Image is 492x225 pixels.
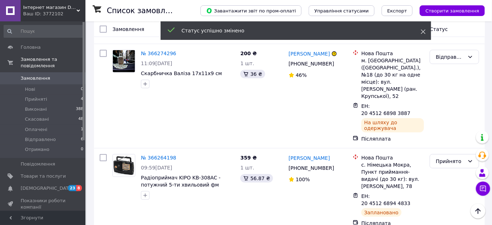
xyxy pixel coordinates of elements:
[25,86,35,93] span: Нові
[21,161,55,167] span: Повідомлення
[141,175,221,195] a: Радіоприймач KIPO KB-308AC - потужний 5-ти хвильовий фм Радіоприймач Радіо
[436,157,465,165] div: Прийнято
[420,5,485,16] button: Створити замовлення
[425,8,479,14] span: Створити замовлення
[240,51,257,56] span: 200 ₴
[182,27,403,34] div: Статус успішно змінено
[25,106,47,112] span: Виконані
[25,126,47,133] span: Оплачені
[361,193,410,206] span: ЕН: 20 4512 6894 4833
[4,25,84,38] input: Пошук
[240,61,254,66] span: 1 шт.
[240,70,265,78] div: 36 ₴
[141,51,176,56] a: № 366274296
[361,50,424,57] div: Нова Пошта
[23,4,77,11] span: Інтернет магазин DeVo - різноманітні товари по доступній ціні.
[296,177,310,182] span: 100%
[361,57,424,100] div: м. [GEOGRAPHIC_DATA] ([GEOGRAPHIC_DATA].), №18 (до 30 кг на одне місце): вул. [PERSON_NAME] (ран....
[21,185,73,192] span: [DEMOGRAPHIC_DATA]
[430,26,448,32] span: Статус
[112,26,144,32] span: Замовлення
[206,7,296,14] span: Завантажити звіт по пром-оплаті
[81,126,83,133] span: 1
[113,155,135,177] img: Фото товару
[25,96,47,103] span: Прийняті
[113,50,135,72] img: Фото товару
[476,182,490,196] button: Чат з покупцем
[240,155,257,161] span: 359 ₴
[287,163,336,173] div: [PHONE_NUMBER]
[112,50,135,73] a: Фото товару
[314,8,369,14] span: Управління статусами
[23,11,85,17] div: Ваш ID: 3772102
[361,135,424,142] div: Післяплата
[21,56,85,69] span: Замовлення та повідомлення
[382,5,413,16] button: Експорт
[81,136,83,143] span: 6
[436,53,465,61] div: Відправлено
[25,116,49,122] span: Скасовані
[78,116,83,122] span: 48
[287,59,336,69] div: [PHONE_NUMBER]
[240,165,254,171] span: 1 шт.
[309,5,375,16] button: Управління статусами
[361,161,424,190] div: с. Німецька Мокра, Пункт приймання-видачі (до 30 кг): вул. [PERSON_NAME], 78
[76,185,82,191] span: 8
[76,106,83,112] span: 388
[25,146,49,153] span: Отримано
[21,75,50,82] span: Замовлення
[387,8,407,14] span: Експорт
[289,50,330,57] a: [PERSON_NAME]
[361,103,410,116] span: ЕН: 20 4512 6898 3887
[361,118,424,132] div: На шляху до одержувача
[141,155,176,161] a: № 366264198
[471,204,486,219] button: Наверх
[141,61,172,66] span: 11:09[DATE]
[413,7,485,13] a: Створити замовлення
[200,5,302,16] button: Завантажити звіт по пром-оплаті
[81,146,83,153] span: 0
[21,44,41,51] span: Головна
[141,165,172,171] span: 09:59[DATE]
[107,6,179,15] h1: Список замовлень
[112,154,135,177] a: Фото товару
[240,174,273,183] div: 56.87 ₴
[296,72,307,78] span: 46%
[21,198,66,210] span: Показники роботи компанії
[68,185,76,191] span: 23
[289,155,330,162] a: [PERSON_NAME]
[81,96,83,103] span: 4
[141,70,222,76] a: Скарбничка Валіза 17х11х9 см
[361,208,402,217] div: Заплановано
[361,154,424,161] div: Нова Пошта
[81,86,83,93] span: 0
[25,136,56,143] span: Відправлено
[21,173,66,179] span: Товари та послуги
